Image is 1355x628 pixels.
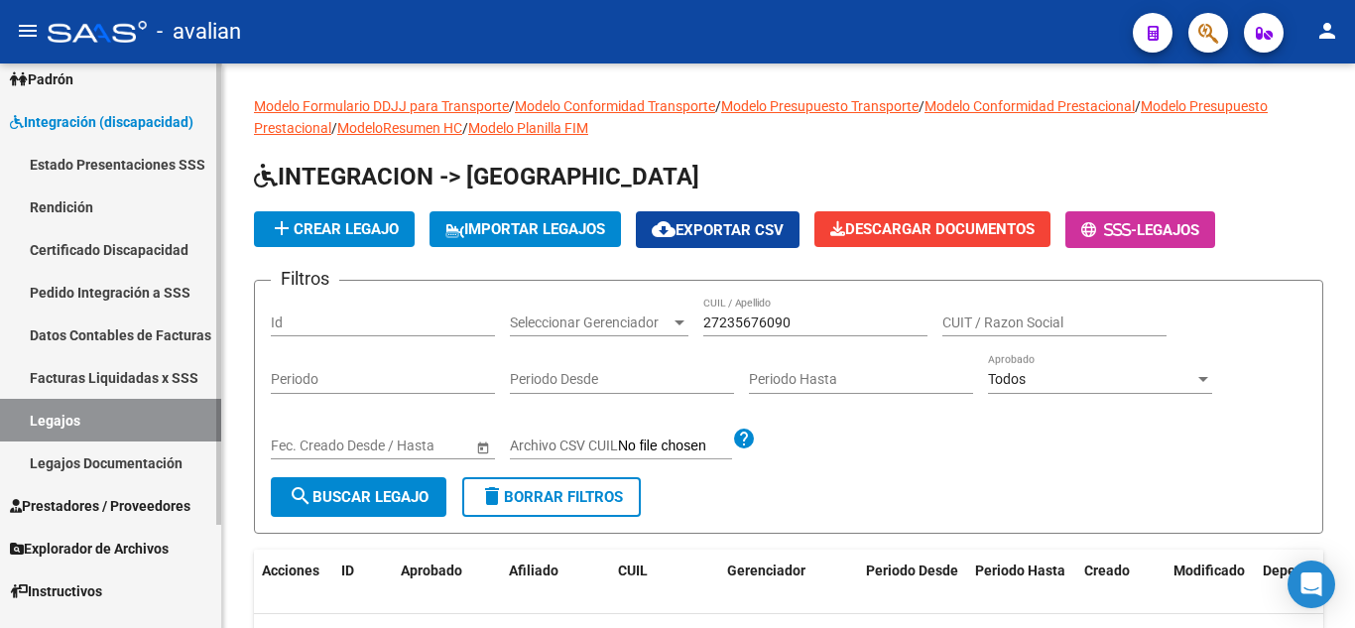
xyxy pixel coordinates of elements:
input: Start date [271,438,332,454]
span: Periodo Desde [866,563,958,578]
span: INTEGRACION -> [GEOGRAPHIC_DATA] [254,163,699,190]
span: Buscar Legajo [289,488,429,506]
datatable-header-cell: ID [333,550,393,615]
datatable-header-cell: Periodo Desde [858,550,967,615]
span: Padrón [10,68,73,90]
span: Instructivos [10,580,102,602]
span: Creado [1084,563,1130,578]
span: Dependencia [1263,563,1346,578]
span: Seleccionar Gerenciador [510,314,671,331]
span: Integración (discapacidad) [10,111,193,133]
span: ID [341,563,354,578]
a: Modelo Formulario DDJJ para Transporte [254,98,509,114]
a: Modelo Planilla FIM [468,120,588,136]
mat-icon: search [289,484,312,508]
datatable-header-cell: Gerenciador [719,550,858,615]
mat-icon: help [732,427,756,450]
span: Periodo Hasta [975,563,1065,578]
button: Open calendar [472,437,493,457]
span: Archivo CSV CUIL [510,438,618,453]
span: Aprobado [401,563,462,578]
mat-icon: delete [480,484,504,508]
a: Modelo Presupuesto Transporte [721,98,919,114]
span: Exportar CSV [652,221,784,239]
mat-icon: add [270,216,294,240]
mat-icon: person [1315,19,1339,43]
a: ModeloResumen HC [337,120,462,136]
a: Modelo Conformidad Prestacional [924,98,1135,114]
datatable-header-cell: CUIL [610,550,719,615]
datatable-header-cell: Aprobado [393,550,472,615]
button: Crear Legajo [254,211,415,247]
h3: Filtros [271,265,339,293]
span: Borrar Filtros [480,488,623,506]
button: -Legajos [1065,211,1215,248]
input: End date [349,438,446,454]
span: Explorador de Archivos [10,538,169,560]
span: Prestadores / Proveedores [10,495,190,517]
span: Gerenciador [727,563,805,578]
span: Descargar Documentos [830,220,1035,238]
button: Borrar Filtros [462,477,641,517]
mat-icon: menu [16,19,40,43]
span: Crear Legajo [270,220,399,238]
span: Todos [988,371,1026,387]
datatable-header-cell: Afiliado [501,550,610,615]
button: Descargar Documentos [814,211,1050,247]
span: Legajos [1137,221,1199,239]
a: Modelo Conformidad Transporte [515,98,715,114]
datatable-header-cell: Creado [1076,550,1166,615]
mat-icon: cloud_download [652,217,676,241]
button: Buscar Legajo [271,477,446,517]
span: CUIL [618,563,648,578]
span: - avalian [157,10,241,54]
input: Archivo CSV CUIL [618,438,732,455]
datatable-header-cell: Modificado [1166,550,1255,615]
span: IMPORTAR LEGAJOS [445,220,605,238]
datatable-header-cell: Periodo Hasta [967,550,1076,615]
div: Open Intercom Messenger [1288,561,1335,608]
span: - [1081,221,1137,239]
span: Afiliado [509,563,558,578]
span: Modificado [1173,563,1245,578]
span: Acciones [262,563,319,578]
button: Exportar CSV [636,211,800,248]
datatable-header-cell: Acciones [254,550,333,615]
button: IMPORTAR LEGAJOS [430,211,621,247]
